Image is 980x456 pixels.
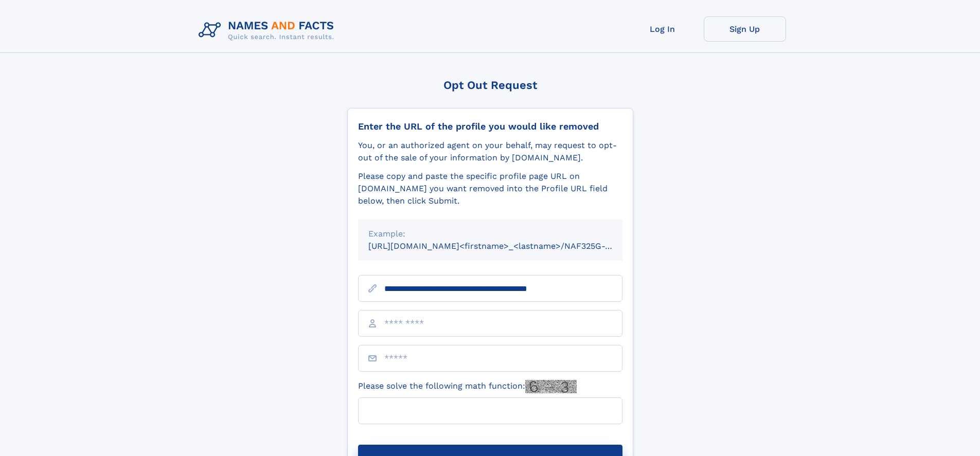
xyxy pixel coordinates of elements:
div: Opt Out Request [347,79,633,92]
img: Logo Names and Facts [194,16,343,44]
small: [URL][DOMAIN_NAME]<firstname>_<lastname>/NAF325G-xxxxxxxx [368,241,642,251]
div: Enter the URL of the profile you would like removed [358,121,622,132]
label: Please solve the following math function: [358,380,577,393]
a: Sign Up [704,16,786,42]
div: You, or an authorized agent on your behalf, may request to opt-out of the sale of your informatio... [358,139,622,164]
div: Example: [368,228,612,240]
a: Log In [621,16,704,42]
div: Please copy and paste the specific profile page URL on [DOMAIN_NAME] you want removed into the Pr... [358,170,622,207]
